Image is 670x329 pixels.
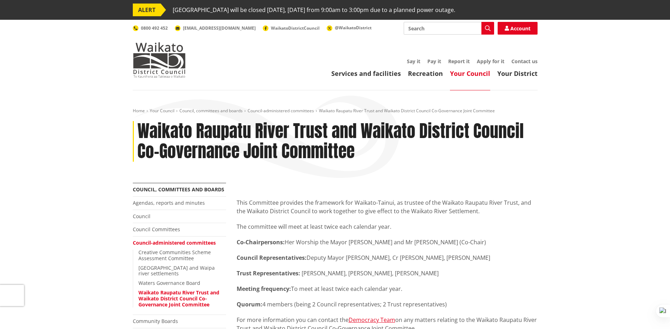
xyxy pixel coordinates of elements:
span: Waikato Raupatu River Trust and Waikato District Council Co-Governance Joint Committee [319,108,495,114]
a: Recreation [408,69,443,78]
a: Council [133,213,150,220]
a: Council, committees and boards [133,186,224,193]
a: Report it [448,58,470,65]
iframe: Messenger Launcher [638,299,663,325]
nav: breadcrumb [133,108,538,114]
strong: Council Representatives: [237,254,307,262]
a: Pay it [427,58,441,65]
span: @WaikatoDistrict [335,25,372,31]
h1: Waikato Raupatu River Trust and Waikato District Council Co-Governance Joint Committee [137,121,538,162]
a: 0800 492 452 [133,25,168,31]
strong: Trust Representatives: [237,269,300,277]
a: Council, committees and boards [179,108,243,114]
a: Say it [407,58,420,65]
strong: Meeting frequency: [237,285,291,293]
a: Services and facilities [331,69,401,78]
span: [GEOGRAPHIC_DATA] will be closed [DATE], [DATE] from 9:00am to 3:00pm due to a planned power outage. [173,4,455,16]
a: @WaikatoDistrict [327,25,372,31]
a: Agendas, reports and minutes [133,199,205,206]
a: [EMAIL_ADDRESS][DOMAIN_NAME] [175,25,256,31]
a: Waikato Raupatu River Trust and Waikato District Council Co-Governance Joint Committee [138,289,219,308]
a: Council-administered committees [248,108,314,114]
span: [EMAIL_ADDRESS][DOMAIN_NAME] [183,25,256,31]
strong: Co-Chairpersons: [237,238,285,246]
a: Contact us [511,58,538,65]
strong: Quorum: [237,300,262,308]
a: Apply for it [477,58,504,65]
a: [GEOGRAPHIC_DATA] and Waipa river settlements [138,264,215,277]
a: Council Committees [133,226,180,233]
p: 4 members (being 2 Council representatives; 2 Trust representatives) [237,300,538,309]
p: Deputy Mayor [PERSON_NAME], Cr [PERSON_NAME], [PERSON_NAME] [237,253,538,262]
input: Search input [404,22,494,35]
img: Waikato District Council - Te Kaunihera aa Takiwaa o Waikato [133,42,186,78]
a: Democracy Team [349,316,395,324]
p: This Committee provides the framework for Waikato-Tainui, as trustee of the Waikato Raupatu River... [237,198,538,215]
a: Your District [497,69,538,78]
p: Her Worship the Mayor [PERSON_NAME] and Mr [PERSON_NAME] (Co-Chair) [237,238,538,246]
a: WaikatoDistrictCouncil [263,25,320,31]
p: [PERSON_NAME], [PERSON_NAME], [PERSON_NAME] [237,269,538,277]
a: Your Council [450,69,490,78]
span: WaikatoDistrictCouncil [271,25,320,31]
a: Waters Governance Board [138,280,200,286]
p: To meet at least twice each calendar year. [237,285,538,293]
p: The committee will meet at least twice each calendar year. [237,222,538,231]
span: 0800 492 452 [141,25,168,31]
span: ALERT [133,4,161,16]
a: Community Boards [133,318,178,324]
a: Home [133,108,145,114]
a: Council-administered committees [133,239,216,246]
a: Creative Communities Scheme Assessment Committee [138,249,211,262]
a: Account [498,22,538,35]
a: Your Council [150,108,174,114]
